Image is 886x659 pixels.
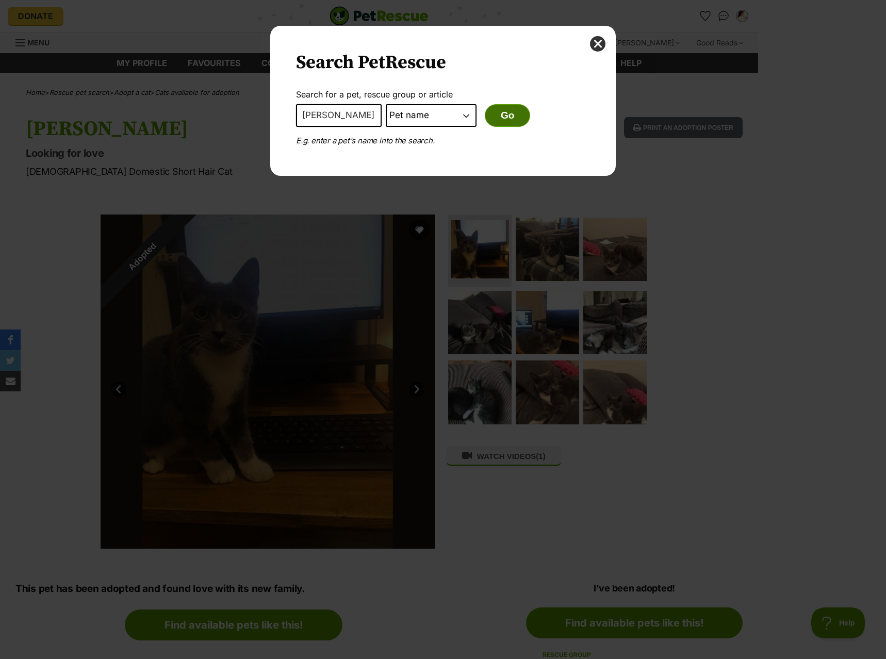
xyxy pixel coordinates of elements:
label: Search for a pet, rescue group or article [296,90,590,99]
button: Go [485,104,530,127]
h2: Search PetRescue [296,52,590,74]
img: consumer-privacy-logo.png [1,1,9,9]
p: E.g. enter a pet's name into the search. [296,135,590,147]
button: close [590,36,605,52]
img: adc.png [147,1,154,8]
